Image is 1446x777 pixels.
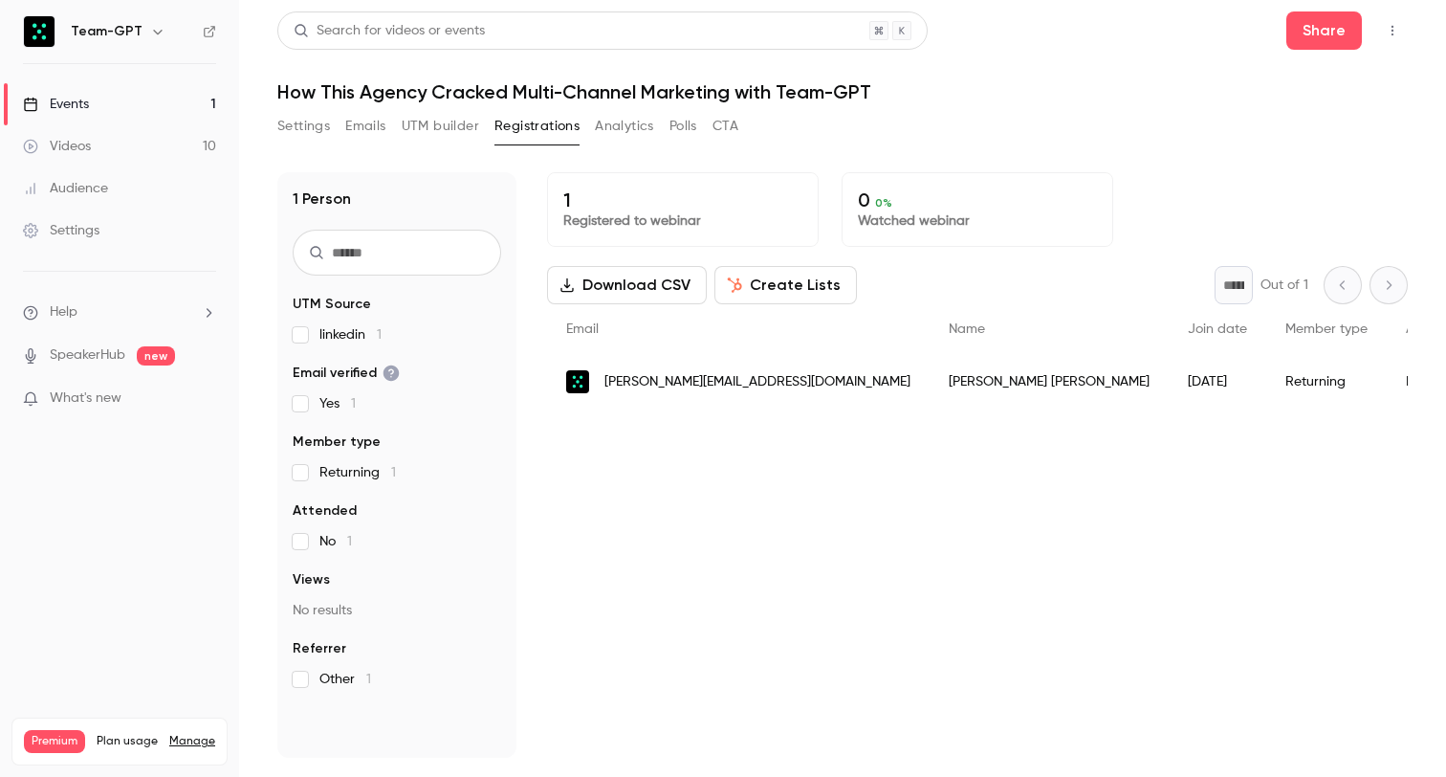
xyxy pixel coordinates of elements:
span: Other [319,670,371,689]
button: CTA [712,111,738,142]
h1: How This Agency Cracked Multi-Channel Marketing with Team-GPT [277,80,1408,103]
button: Analytics [595,111,654,142]
span: 1 [366,673,371,686]
span: Email verified [293,364,400,383]
span: Referrer [293,639,346,658]
span: [PERSON_NAME][EMAIL_ADDRESS][DOMAIN_NAME] [604,372,910,392]
button: Emails [345,111,385,142]
span: Views [293,570,330,589]
div: [PERSON_NAME] [PERSON_NAME] [930,355,1169,409]
p: Registered to webinar [563,211,802,231]
span: new [137,346,175,366]
div: Videos [23,137,91,156]
p: Out of 1 [1260,276,1308,295]
p: No results [293,601,501,620]
span: 0 % [875,196,892,210]
span: Yes [319,394,356,413]
div: Events [23,95,89,114]
span: Name [949,322,985,336]
a: Manage [169,734,215,749]
button: UTM builder [402,111,479,142]
span: 1 [391,466,396,479]
button: Registrations [494,111,580,142]
span: 1 [347,535,352,548]
span: Member type [1285,322,1368,336]
p: 1 [563,189,802,211]
h6: Team-GPT [71,22,142,41]
h1: 1 Person [293,188,351,211]
div: Search for videos or events [294,21,485,41]
span: Member type [293,433,381,452]
div: Settings [23,221,99,240]
p: Watched webinar [858,211,1097,231]
button: Download CSV [547,266,707,304]
button: Polls [669,111,697,142]
div: Audience [23,179,108,198]
span: UTM Source [293,295,371,314]
span: Premium [24,730,85,753]
li: help-dropdown-opener [23,302,216,322]
section: facet-groups [293,295,501,689]
span: No [319,532,352,551]
button: Share [1286,11,1362,50]
div: [DATE] [1169,355,1266,409]
a: SpeakerHub [50,345,125,366]
span: Returning [319,463,396,482]
span: Email [566,322,599,336]
img: team-gpt.com [566,370,589,393]
div: Returning [1266,355,1387,409]
span: 1 [377,328,382,342]
span: linkedin [319,325,382,344]
img: Team-GPT [24,16,55,47]
span: Attended [293,501,357,521]
span: What's new [50,388,121,409]
span: Help [50,302,77,322]
span: Plan usage [97,734,158,749]
p: 0 [858,189,1097,211]
span: 1 [351,397,356,411]
button: Settings [277,111,330,142]
button: Create Lists [714,266,857,304]
span: Join date [1188,322,1247,336]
